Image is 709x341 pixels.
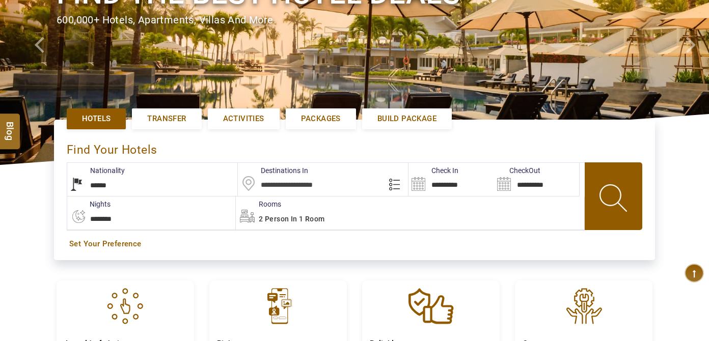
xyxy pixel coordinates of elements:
[67,132,642,162] div: Find Your Hotels
[223,113,264,124] span: Activities
[69,239,640,249] a: Set Your Preference
[132,108,201,129] a: Transfer
[259,215,324,223] span: 2 Person in 1 Room
[362,108,452,129] a: Build Package
[82,113,111,124] span: Hotels
[67,108,126,129] a: Hotels
[377,113,437,124] span: Build Package
[67,199,111,209] label: nights
[208,108,280,129] a: Activities
[494,163,579,196] input: Search
[4,122,17,130] span: Blog
[67,165,125,176] label: Nationality
[236,199,281,209] label: Rooms
[408,165,458,176] label: Check In
[147,113,186,124] span: Transfer
[57,13,652,27] div: 600,000+ hotels, apartments, villas and more.
[408,163,494,196] input: Search
[301,113,341,124] span: Packages
[238,165,308,176] label: Destinations In
[286,108,356,129] a: Packages
[494,165,540,176] label: CheckOut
